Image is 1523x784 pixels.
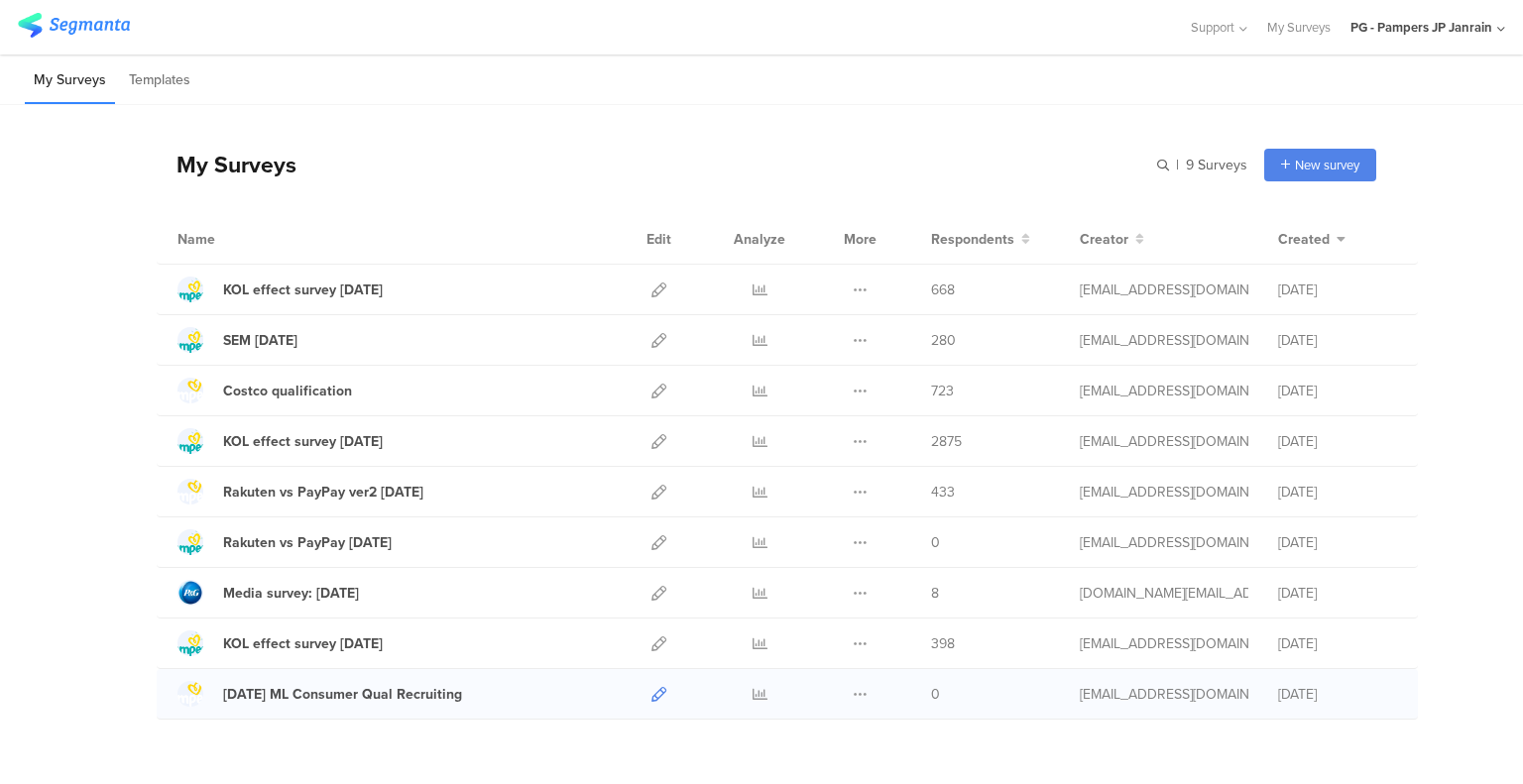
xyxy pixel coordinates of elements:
span: 0 [931,532,940,553]
img: segmanta logo [18,13,130,38]
div: [DATE] [1278,633,1397,654]
div: Rakuten vs PayPay ver2 Aug25 [223,482,423,503]
a: KOL effect survey [DATE] [177,428,383,454]
a: SEM [DATE] [177,327,297,353]
div: Aug'25 ML Consumer Qual Recruiting [223,684,462,705]
a: Rakuten vs PayPay [DATE] [177,529,392,555]
div: [DATE] [1278,684,1397,705]
button: Respondents [931,229,1030,250]
div: Costco qualification [223,381,352,401]
span: Respondents [931,229,1014,250]
li: Templates [120,57,199,104]
div: pang.jp@pg.com [1080,583,1248,604]
div: [DATE] [1278,431,1397,452]
a: KOL effect survey [DATE] [177,277,383,302]
div: Media survey: Sep'25 [223,583,359,604]
button: Created [1278,229,1346,250]
span: New survey [1295,156,1359,174]
span: 0 [931,684,940,705]
div: [DATE] [1278,583,1397,604]
div: oki.y.2@pg.com [1080,684,1248,705]
div: SEM Oct25 [223,330,297,351]
div: My Surveys [157,148,296,181]
span: 8 [931,583,939,604]
a: Rakuten vs PayPay ver2 [DATE] [177,479,423,504]
div: Analyze [730,214,789,264]
span: 433 [931,482,955,503]
div: [DATE] [1278,330,1397,351]
div: saito.s.2@pg.com [1080,381,1248,401]
span: 668 [931,280,955,300]
span: 2875 [931,431,962,452]
div: More [839,214,881,264]
div: saito.s.2@pg.com [1080,532,1248,553]
span: 398 [931,633,955,654]
div: KOL effect survey Sep 25 [223,431,383,452]
div: saito.s.2@pg.com [1080,482,1248,503]
span: 9 Surveys [1186,155,1247,175]
a: Costco qualification [177,378,352,403]
div: [DATE] [1278,381,1397,401]
div: oki.y.2@pg.com [1080,280,1248,300]
li: My Surveys [25,57,115,104]
div: PG - Pampers JP Janrain [1350,18,1492,37]
span: Support [1191,18,1234,37]
div: oki.y.2@pg.com [1080,633,1248,654]
button: Creator [1080,229,1144,250]
div: [DATE] [1278,482,1397,503]
div: [DATE] [1278,532,1397,553]
a: KOL effect survey [DATE] [177,630,383,656]
span: 723 [931,381,954,401]
div: saito.s.2@pg.com [1080,330,1248,351]
span: Created [1278,229,1330,250]
div: Rakuten vs PayPay Aug25 [223,532,392,553]
a: [DATE] ML Consumer Qual Recruiting [177,681,462,707]
span: Creator [1080,229,1128,250]
div: [DATE] [1278,280,1397,300]
div: Edit [638,214,680,264]
div: Name [177,229,296,250]
div: KOL effect survey Oct 25 [223,280,383,300]
div: KOL effect survey Aug 25 [223,633,383,654]
div: oki.y.2@pg.com [1080,431,1248,452]
span: | [1173,155,1182,175]
a: Media survey: [DATE] [177,580,359,606]
span: 280 [931,330,956,351]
